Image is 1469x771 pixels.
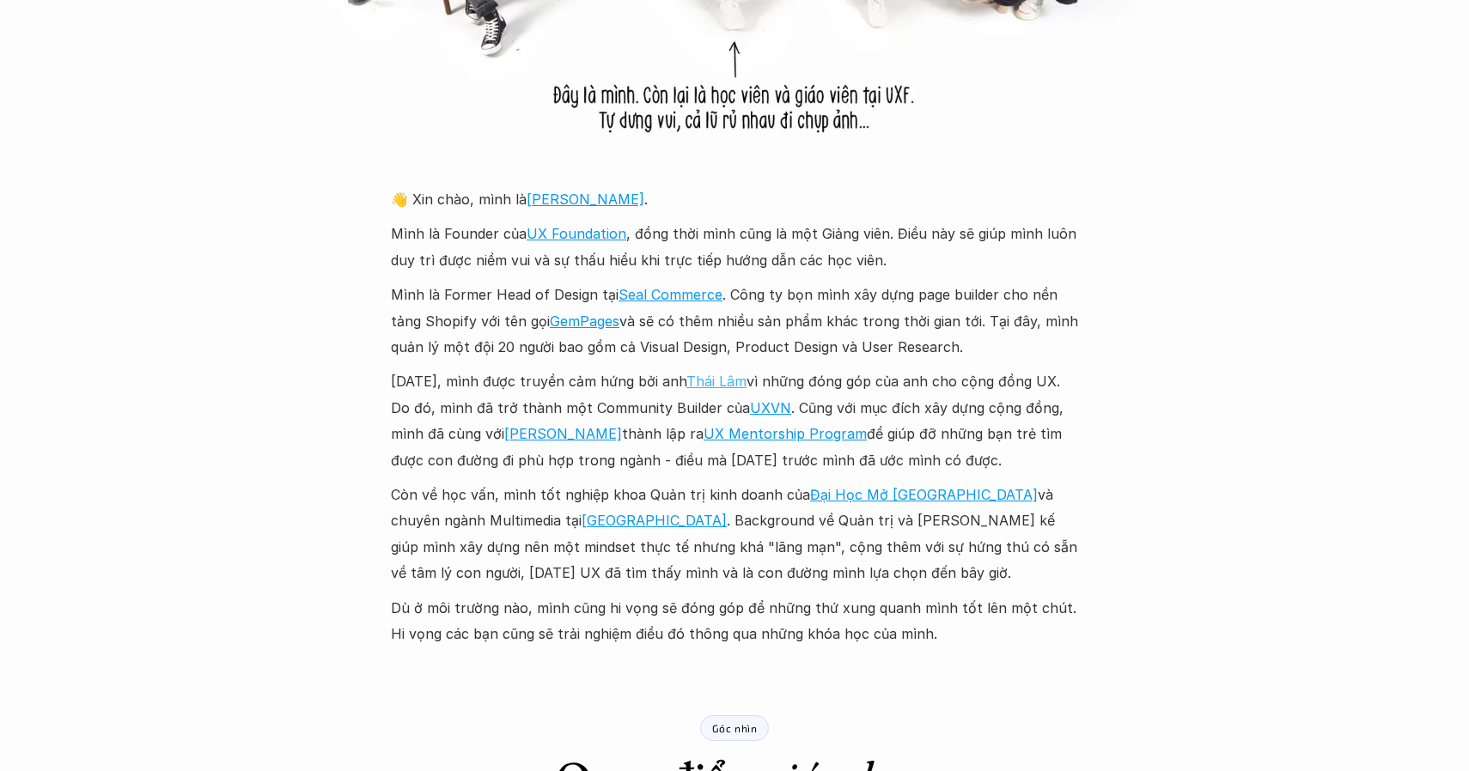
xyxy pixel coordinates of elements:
a: UX Mentorship Program [704,425,867,442]
a: Đại Học Mở [GEOGRAPHIC_DATA] [810,486,1038,503]
a: [PERSON_NAME] [527,191,644,208]
a: GemPages [550,313,619,330]
a: Thái Lâm [686,373,747,390]
p: 👋 Xin chào, mình là . [391,186,1078,212]
p: Mình là Founder của , đồng thời mình cũng là một Giảng viên. Điều này sẽ giúp mình luôn duy trì đ... [391,221,1078,273]
p: Góc nhìn [712,722,758,734]
a: [GEOGRAPHIC_DATA] [582,512,727,529]
a: UX Foundation [527,225,626,242]
p: [DATE], mình được truyền cảm hứng bởi anh vì những đóng góp của anh cho cộng đồng UX. Do đó, mình... [391,368,1078,473]
p: Dù ở môi trường nào, mình cũng hi vọng sẽ đóng góp để những thứ xung quanh mình tốt lên một chút.... [391,595,1078,647]
p: Mình là Former Head of Design tại . Công ty bọn mình xây dựng page builder cho nền tảng Shopify v... [391,282,1078,360]
p: Còn về học vấn, mình tốt nghiệp khoa Quản trị kinh doanh của và chuyên ngành Multimedia tại . Bac... [391,482,1078,586]
a: Seal Commerce [619,286,722,303]
a: [PERSON_NAME] [504,425,622,442]
a: UXVN [750,399,791,416]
